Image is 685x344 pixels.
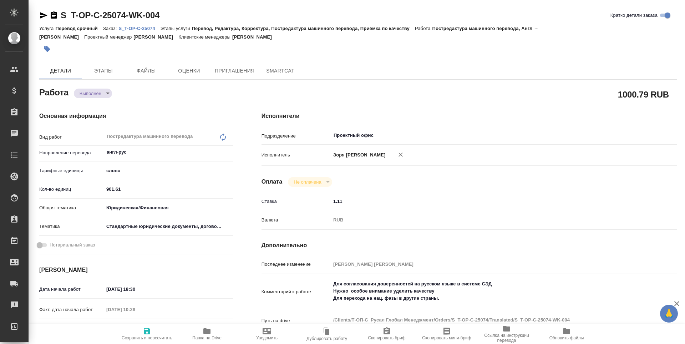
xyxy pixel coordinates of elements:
p: [PERSON_NAME] [232,34,277,40]
p: Перевод, Редактура, Корректура, Постредактура машинного перевода, Приёмка по качеству [192,26,415,31]
p: Вид работ [39,134,104,141]
p: Зоря [PERSON_NAME] [331,151,386,159]
h4: Основная информация [39,112,233,120]
p: Валюта [262,216,331,224]
button: Дублировать работу [297,324,357,344]
button: Open [229,151,230,153]
span: Приглашения [215,66,255,75]
span: Кратко детали заказа [610,12,658,19]
span: Нотариальный заказ [50,241,95,249]
button: Добавить тэг [39,41,55,57]
input: Пустое поле [331,259,643,269]
span: Обновить файлы [549,335,584,340]
a: S_T-OP-C-25074-WK-004 [61,10,159,20]
button: Сохранить и пересчитать [117,324,177,344]
input: ✎ Введи что-нибудь [104,284,166,294]
button: Open [639,135,640,136]
p: Заказ: [103,26,118,31]
button: Уведомить [237,324,297,344]
p: Направление перевода [39,149,104,156]
div: Выполнен [74,89,112,98]
p: Ставка [262,198,331,205]
p: Комментарий к работе [262,288,331,295]
a: S_T-OP-C-25074 [118,25,160,31]
h4: [PERSON_NAME] [39,266,233,274]
p: Этапы услуги [161,26,192,31]
p: Тарифные единицы [39,167,104,174]
div: Выполнен [288,177,332,187]
p: Общая тематика [39,204,104,211]
p: Перевод срочный [55,26,103,31]
button: Не оплачена [291,179,323,185]
p: Подразделение [262,133,331,140]
span: Файлы [129,66,163,75]
h2: 1000.79 RUB [618,88,669,100]
span: SmartCat [263,66,298,75]
button: Скопировать ссылку для ЯМессенджера [39,11,48,20]
div: слово [104,165,233,177]
div: Юридическая/Финансовая [104,202,233,214]
button: Скопировать ссылку [50,11,58,20]
span: Скопировать бриф [368,335,405,340]
p: Факт. дата начала работ [39,306,104,313]
button: 🙏 [660,305,678,323]
input: Пустое поле [104,304,166,315]
input: ✎ Введи что-нибудь [104,184,233,194]
span: Папка на Drive [192,335,222,340]
button: Выполнен [77,90,103,96]
p: Проектный менеджер [84,34,133,40]
p: Дата начала работ [39,286,104,293]
span: Ссылка на инструкции перевода [481,333,532,343]
textarea: Для согласования доверенностей на русском языке в системе СЭД Нужно особое внимание уделить качес... [331,278,643,304]
input: ✎ Введи что-нибудь [104,323,166,333]
p: Последнее изменение [262,261,331,268]
div: RUB [331,214,643,226]
p: Клиентские менеджеры [178,34,232,40]
span: Дублировать работу [306,336,347,341]
input: ✎ Введи что-нибудь [331,196,643,206]
p: Тематика [39,223,104,230]
button: Скопировать мини-бриф [417,324,477,344]
div: Стандартные юридические документы, договоры, уставы [104,220,233,233]
p: S_T-OP-C-25074 [118,26,160,31]
button: Ссылка на инструкции перевода [477,324,537,344]
h4: Дополнительно [262,241,677,250]
span: Уведомить [256,335,278,340]
p: Услуга [39,26,55,31]
span: Оценки [172,66,206,75]
p: Исполнитель [262,151,331,159]
span: Сохранить и пересчитать [122,335,172,340]
p: Кол-во единиц [39,186,104,193]
button: Удалить исполнителя [393,147,409,163]
h4: Исполнители [262,112,677,120]
h2: Работа [39,85,68,98]
span: 🙏 [663,306,675,321]
span: Скопировать мини-бриф [422,335,471,340]
h4: Оплата [262,178,283,186]
span: Детали [44,66,78,75]
p: Путь на drive [262,317,331,324]
button: Скопировать бриф [357,324,417,344]
span: Этапы [86,66,121,75]
p: [PERSON_NAME] [133,34,178,40]
button: Обновить файлы [537,324,597,344]
button: Папка на Drive [177,324,237,344]
textarea: /Clients/Т-ОП-С_Русал Глобал Менеджмент/Orders/S_T-OP-C-25074/Translated/S_T-OP-C-25074-WK-004 [331,314,643,326]
p: Работа [415,26,432,31]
